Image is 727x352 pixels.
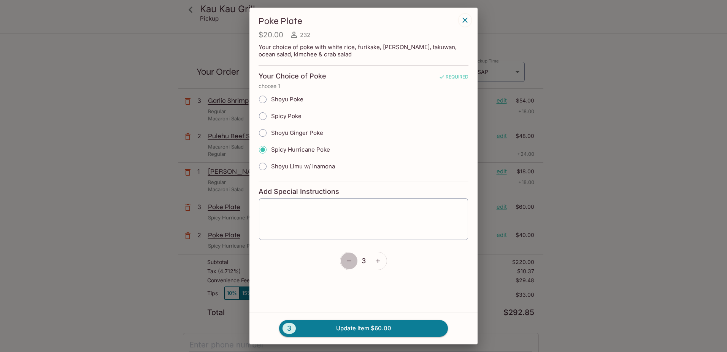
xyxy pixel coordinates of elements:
span: Shoyu Limu w/ Inamona [271,163,335,170]
p: choose 1 [259,83,468,89]
span: 232 [300,31,310,38]
h4: Add Special Instructions [259,187,468,196]
span: 3 [362,257,366,265]
span: REQUIRED [439,74,468,83]
span: 3 [283,323,296,334]
span: Spicy Poke [271,112,302,120]
h4: Your Choice of Poke [259,72,326,80]
span: Shoyu Poke [271,96,303,103]
p: Your choice of poke with white rice, furikake, [PERSON_NAME], takuwan, ocean salad, kimchee & cra... [259,43,468,58]
span: Shoyu Ginger Poke [271,129,323,136]
span: Spicy Hurricane Poke [271,146,330,153]
button: 3Update Item $60.00 [279,320,448,337]
h3: Poke Plate [259,15,456,27]
h4: $20.00 [259,30,283,40]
